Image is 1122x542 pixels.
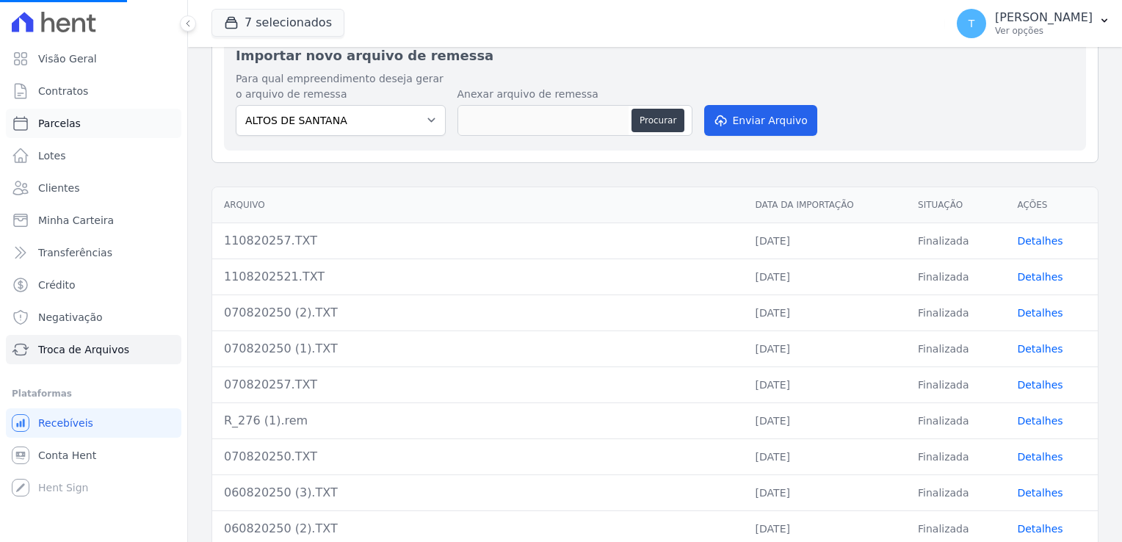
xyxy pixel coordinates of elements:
[1017,307,1063,319] a: Detalhes
[631,109,684,132] button: Procurar
[1005,187,1098,223] th: Ações
[1017,379,1063,391] a: Detalhes
[236,71,446,102] label: Para qual empreendimento deseja gerar o arquivo de remessa
[12,385,175,402] div: Plataformas
[6,44,181,73] a: Visão Geral
[744,187,906,223] th: Data da Importação
[212,187,744,223] th: Arquivo
[6,303,181,332] a: Negativação
[1017,271,1063,283] a: Detalhes
[744,223,906,259] td: [DATE]
[224,304,732,322] div: 070820250 (2).TXT
[906,366,1005,402] td: Finalizada
[224,520,732,538] div: 060820250 (2).TXT
[906,438,1005,474] td: Finalizada
[1017,523,1063,535] a: Detalhes
[38,342,129,357] span: Troca de Arquivos
[224,484,732,502] div: 060820250 (3).TXT
[6,270,181,300] a: Crédito
[1017,451,1063,463] a: Detalhes
[1017,343,1063,355] a: Detalhes
[6,335,181,364] a: Troca de Arquivos
[704,105,817,136] button: Enviar Arquivo
[744,295,906,330] td: [DATE]
[6,238,181,267] a: Transferências
[38,310,103,325] span: Negativação
[6,173,181,203] a: Clientes
[38,278,76,292] span: Crédito
[744,438,906,474] td: [DATE]
[995,10,1093,25] p: [PERSON_NAME]
[995,25,1093,37] p: Ver opções
[224,448,732,466] div: 070820250.TXT
[906,402,1005,438] td: Finalizada
[38,448,96,463] span: Conta Hent
[744,366,906,402] td: [DATE]
[38,245,112,260] span: Transferências
[906,187,1005,223] th: Situação
[906,295,1005,330] td: Finalizada
[38,84,88,98] span: Contratos
[224,412,732,430] div: R_276 (1).rem
[744,330,906,366] td: [DATE]
[6,441,181,470] a: Conta Hent
[969,18,975,29] span: T
[1017,235,1063,247] a: Detalhes
[6,109,181,138] a: Parcelas
[906,259,1005,295] td: Finalizada
[906,474,1005,510] td: Finalizada
[224,268,732,286] div: 1108202521.TXT
[38,148,66,163] span: Lotes
[744,259,906,295] td: [DATE]
[6,76,181,106] a: Contratos
[38,416,93,430] span: Recebíveis
[236,46,1074,65] h2: Importar novo arquivo de remessa
[38,213,114,228] span: Minha Carteira
[906,330,1005,366] td: Finalizada
[457,87,692,102] label: Anexar arquivo de remessa
[6,408,181,438] a: Recebíveis
[6,206,181,235] a: Minha Carteira
[1017,487,1063,499] a: Detalhes
[38,51,97,66] span: Visão Geral
[744,402,906,438] td: [DATE]
[744,474,906,510] td: [DATE]
[1017,415,1063,427] a: Detalhes
[906,223,1005,259] td: Finalizada
[38,181,79,195] span: Clientes
[224,340,732,358] div: 070820250 (1).TXT
[38,116,81,131] span: Parcelas
[224,376,732,394] div: 070820257.TXT
[6,141,181,170] a: Lotes
[224,232,732,250] div: 110820257.TXT
[945,3,1122,44] button: T [PERSON_NAME] Ver opções
[211,9,344,37] button: 7 selecionados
